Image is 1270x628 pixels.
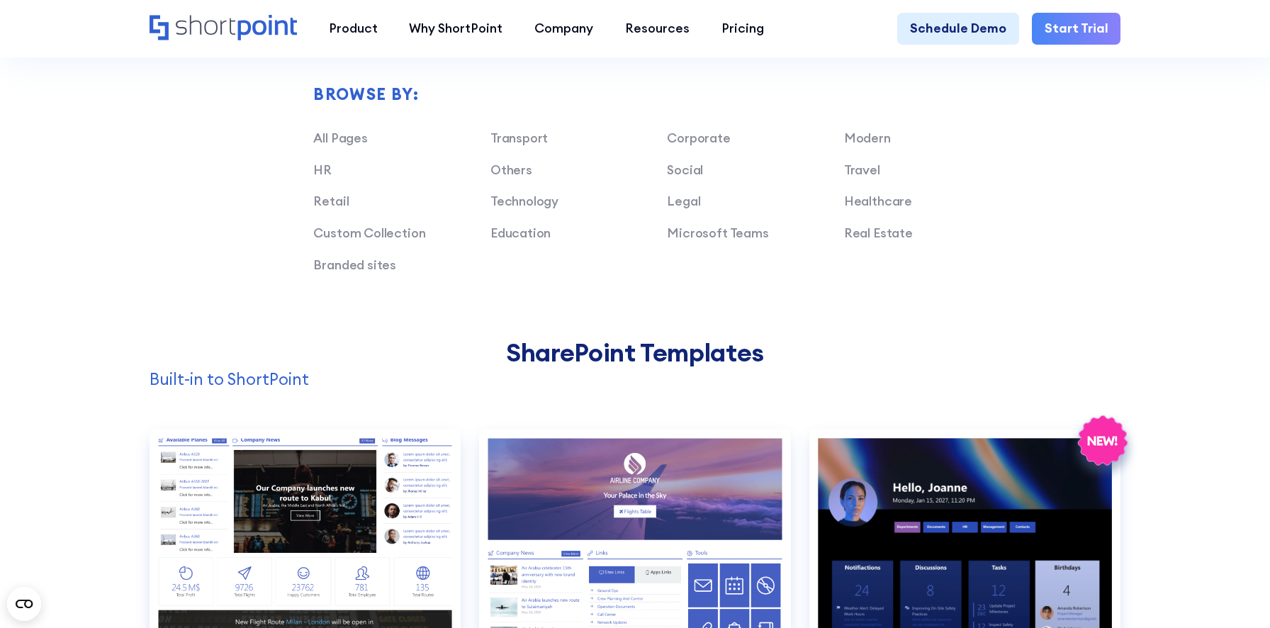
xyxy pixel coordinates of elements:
[721,19,764,38] div: Pricing
[1199,560,1270,628] iframe: Chat Widget
[409,19,502,38] div: Why ShortPoint
[313,13,393,45] a: Product
[490,162,532,178] a: Others
[1032,13,1121,45] a: Start Trial
[844,162,880,178] a: Travel
[534,19,593,38] div: Company
[150,15,297,43] a: Home
[313,225,425,241] a: Custom Collection
[313,193,349,209] a: Retail
[844,193,912,209] a: Healthcare
[313,162,332,178] a: HR
[393,13,519,45] a: Why ShortPoint
[705,13,780,45] a: Pricing
[667,162,703,178] a: Social
[667,193,700,209] a: Legal
[490,193,558,209] a: Technology
[150,338,1121,368] h2: SharePoint Templates
[313,86,1021,103] h2: Browse by:
[844,130,891,146] a: Modern
[897,13,1019,45] a: Schedule Demo
[844,225,913,241] a: Real Estate
[329,19,378,38] div: Product
[490,130,548,146] a: Transport
[490,225,551,241] a: Education
[150,368,1121,392] p: Built-in to ShortPoint
[7,587,41,621] button: Open CMP widget
[519,13,609,45] a: Company
[313,257,396,273] a: Branded sites
[625,19,690,38] div: Resources
[609,13,706,45] a: Resources
[667,225,768,241] a: Microsoft Teams
[313,130,367,146] a: All Pages
[667,130,730,146] a: Corporate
